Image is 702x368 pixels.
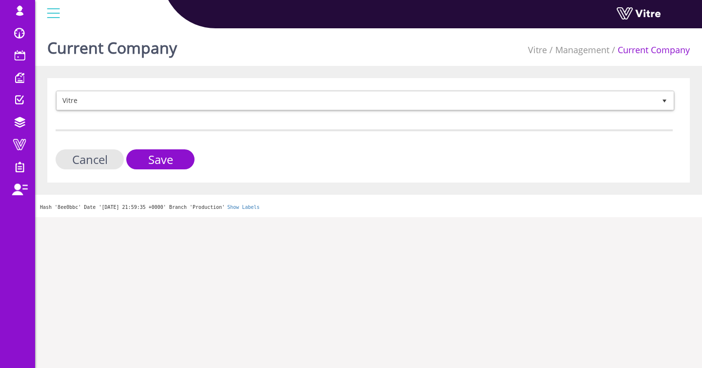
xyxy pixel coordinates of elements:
h1: Current Company [47,24,177,66]
span: Vitre [57,92,656,109]
span: Hash '8ee0bbc' Date '[DATE] 21:59:35 +0000' Branch 'Production' [40,204,225,210]
span: select [656,92,673,109]
input: Save [126,149,195,169]
input: Cancel [56,149,124,169]
a: Show Labels [227,204,259,210]
a: Vitre [528,44,547,56]
li: Management [547,44,609,57]
li: Current Company [609,44,690,57]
